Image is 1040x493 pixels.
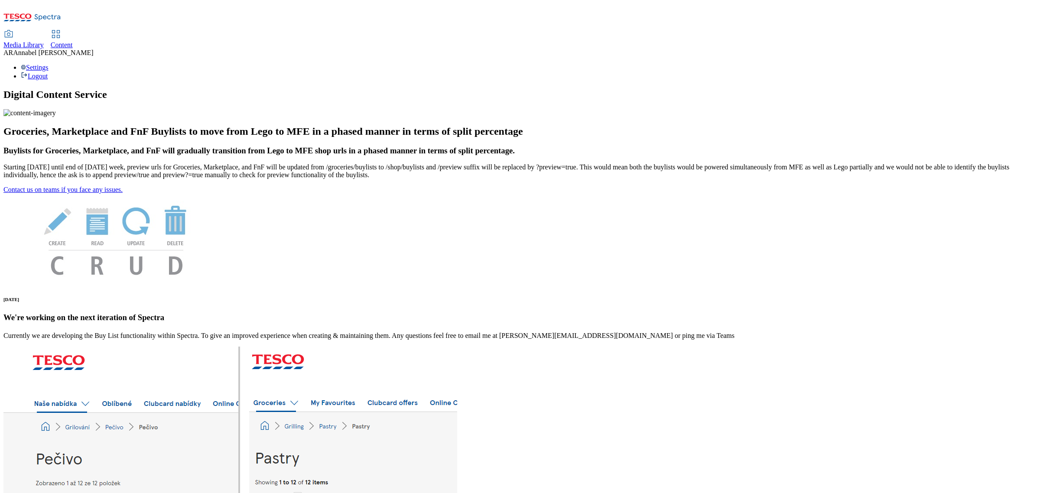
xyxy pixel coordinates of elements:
[3,109,56,117] img: content-imagery
[3,146,1037,156] h3: Buylists for Groceries, Marketplace, and FnF will gradually transition from Lego to MFE shop urls...
[3,126,1037,137] h2: Groceries, Marketplace and FnF Buylists to move from Lego to MFE in a phased manner in terms of s...
[13,49,93,56] span: Annabel [PERSON_NAME]
[51,31,73,49] a: Content
[3,49,13,56] span: AR
[51,41,73,49] span: Content
[3,163,1037,179] p: Starting [DATE] until end of [DATE] week, preview urls for Groceries, Marketplace, and FnF will b...
[3,89,1037,101] h1: Digital Content Service
[21,72,48,80] a: Logout
[3,297,1037,302] h6: [DATE]
[3,31,44,49] a: Media Library
[3,313,1037,322] h3: We're working on the next iteration of Spectra
[3,41,44,49] span: Media Library
[3,194,229,284] img: News Image
[3,186,123,193] a: Contact us on teams if you face any issues.
[21,64,49,71] a: Settings
[3,332,1037,340] p: Currently we are developing the Buy List functionality within Spectra. To give an improved experi...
